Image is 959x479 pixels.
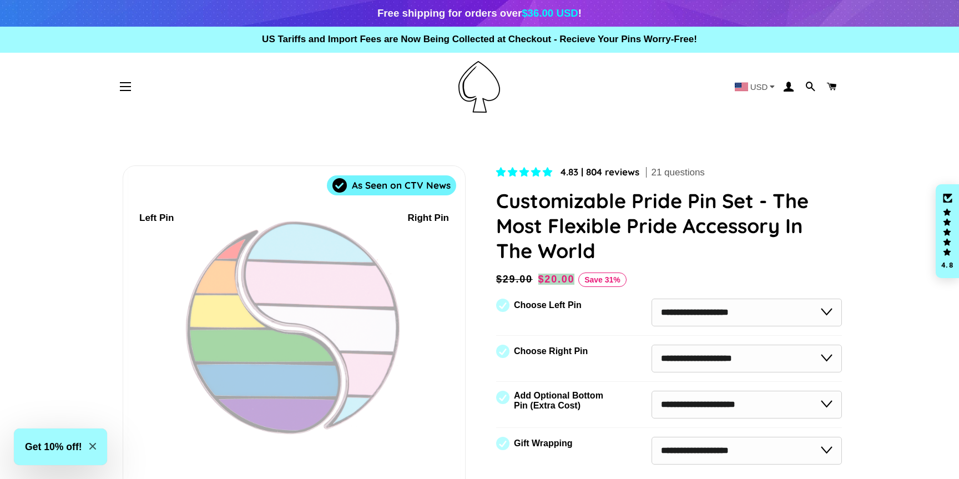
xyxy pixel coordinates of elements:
span: $20.00 [538,274,575,285]
label: Gift Wrapping [514,438,572,448]
span: 4.83 | 804 reviews [561,166,639,178]
div: 4.8 [941,261,954,269]
span: $36.00 USD [522,7,578,19]
img: Pin-Ace [458,61,500,113]
span: 21 questions [651,166,704,179]
label: Choose Left Pin [514,300,582,310]
label: Add Optional Bottom Pin (Extra Cost) [514,391,607,411]
span: USD [750,83,768,91]
span: 4.83 stars [496,167,555,178]
div: Click to open Judge.me floating reviews tab [936,184,959,279]
h1: Customizable Pride Pin Set - The Most Flexible Pride Accessory In The World [496,188,842,263]
div: Free shipping for orders over ! [377,6,582,21]
span: Save 31% [578,273,627,287]
span: $29.00 [496,271,536,287]
div: Right Pin [407,211,449,226]
label: Choose Right Pin [514,346,588,356]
